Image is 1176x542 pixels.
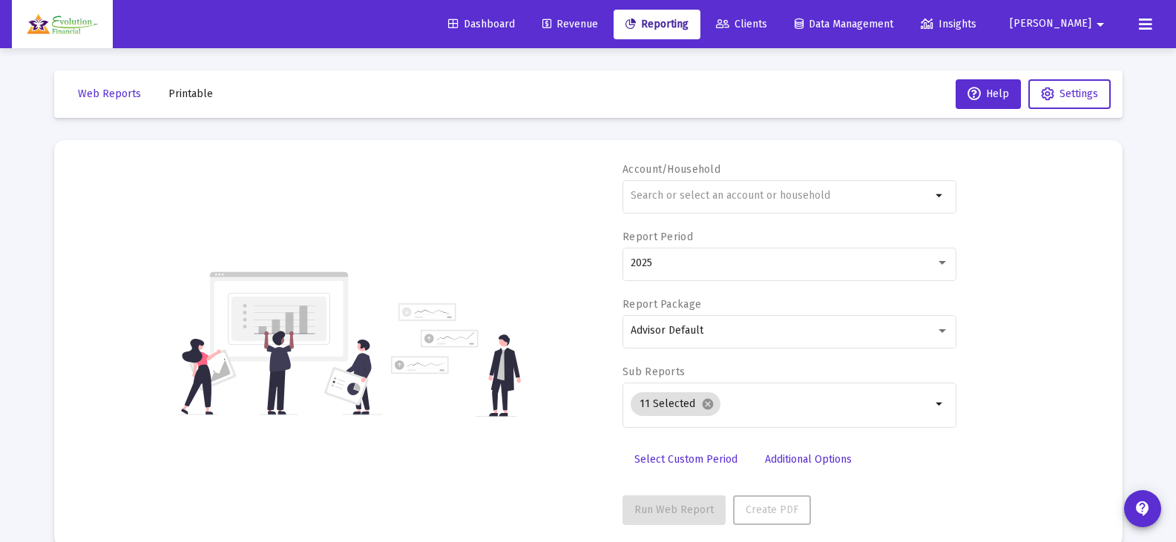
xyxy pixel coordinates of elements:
[733,495,811,525] button: Create PDF
[631,392,720,416] mat-chip: 11 Selected
[391,303,521,417] img: reporting-alt
[909,10,988,39] a: Insights
[956,79,1021,109] button: Help
[631,190,931,202] input: Search or select an account or household
[623,231,693,243] label: Report Period
[631,257,652,269] span: 2025
[992,9,1127,39] button: [PERSON_NAME]
[436,10,527,39] a: Dashboard
[765,453,852,466] span: Additional Options
[631,324,703,337] span: Advisor Default
[1028,79,1111,109] button: Settings
[716,18,767,30] span: Clients
[921,18,976,30] span: Insights
[448,18,515,30] span: Dashboard
[968,87,1009,100] span: Help
[634,453,738,466] span: Select Custom Period
[625,18,689,30] span: Reporting
[631,389,931,419] mat-chip-list: Selection
[1060,87,1098,100] span: Settings
[178,270,382,417] img: reporting
[623,163,720,176] label: Account/Household
[66,79,153,109] button: Web Reports
[614,10,700,39] a: Reporting
[623,366,685,378] label: Sub Reports
[746,503,798,516] span: Create PDF
[795,18,893,30] span: Data Management
[168,87,213,100] span: Printable
[623,495,726,525] button: Run Web Report
[931,395,949,413] mat-icon: arrow_drop_down
[783,10,905,39] a: Data Management
[1091,10,1109,39] mat-icon: arrow_drop_down
[530,10,610,39] a: Revenue
[704,10,779,39] a: Clients
[23,10,102,39] img: Dashboard
[1010,18,1091,30] span: [PERSON_NAME]
[1134,500,1152,518] mat-icon: contact_support
[157,79,225,109] button: Printable
[78,87,141,100] span: Web Reports
[634,503,714,516] span: Run Web Report
[931,187,949,205] mat-icon: arrow_drop_down
[623,298,701,311] label: Report Package
[701,397,715,411] mat-icon: cancel
[542,18,598,30] span: Revenue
